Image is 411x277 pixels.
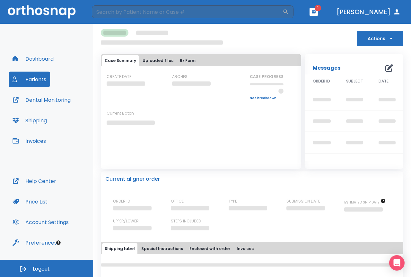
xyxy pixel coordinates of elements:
[9,214,73,230] button: Account Settings
[9,92,74,108] button: Dental Monitoring
[9,173,60,189] button: Help Center
[140,55,176,66] button: Uploaded files
[250,96,284,100] a: See breakdown
[334,6,403,18] button: [PERSON_NAME]
[389,255,405,271] div: Open Intercom Messenger
[105,175,160,183] p: Current aligner order
[33,265,50,273] span: Logout
[344,200,386,205] span: The date will be available after approving treatment plan
[9,72,50,87] button: Patients
[107,110,164,116] p: Current Batch
[187,243,233,254] button: Enclosed with order
[379,78,389,84] span: DATE
[177,55,198,66] button: Rx Form
[171,218,201,224] p: STEPS INCLUDED
[229,198,237,204] p: TYPE
[9,113,51,128] button: Shipping
[8,5,76,18] img: Orthosnap
[102,55,300,66] div: tabs
[102,243,402,254] div: tabs
[9,51,57,66] button: Dashboard
[102,243,137,254] button: Shipping label
[139,243,186,254] button: Special Instructions
[286,198,320,204] p: SUBMISSION DATE
[313,64,340,72] p: Messages
[357,31,403,46] button: Actions
[172,74,188,80] p: ARCHES
[113,218,139,224] p: UPPER/LOWER
[92,5,283,18] input: Search by Patient Name or Case #
[171,198,184,204] p: OFFICE
[107,74,131,80] p: CREATE DATE
[9,235,61,250] button: Preferences
[315,5,321,11] span: 1
[102,55,139,66] button: Case Summary
[9,194,51,209] button: Price List
[234,243,256,254] button: Invoices
[9,133,50,149] button: Invoices
[113,198,130,204] p: ORDER ID
[313,78,330,84] span: ORDER ID
[250,74,284,80] p: CASE PROGRESS
[346,78,363,84] span: SUBJECT
[56,240,61,246] div: Tooltip anchor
